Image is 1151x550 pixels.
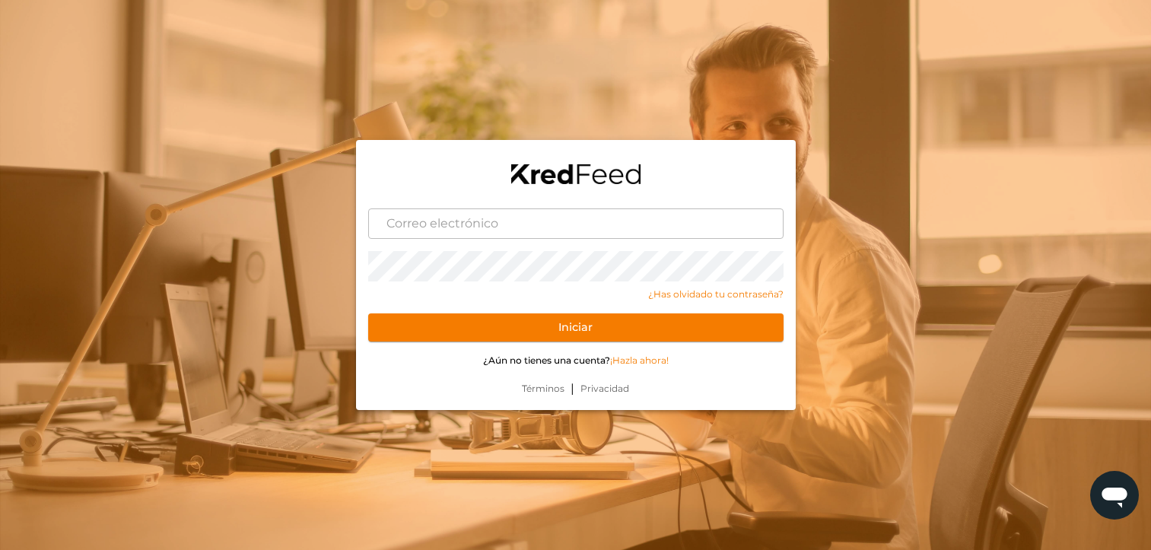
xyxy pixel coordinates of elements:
img: chatIcon [1099,480,1130,510]
a: ¿Has olvidado tu contraseña? [368,288,784,301]
button: Iniciar [368,313,784,342]
a: Términos [516,382,571,396]
a: ¡Hazla ahora! [610,354,669,366]
p: ¿Aún no tienes una cuenta? [368,354,784,367]
a: Privacidad [574,382,635,396]
img: logo-black.png [511,164,641,184]
div: | [356,380,796,410]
